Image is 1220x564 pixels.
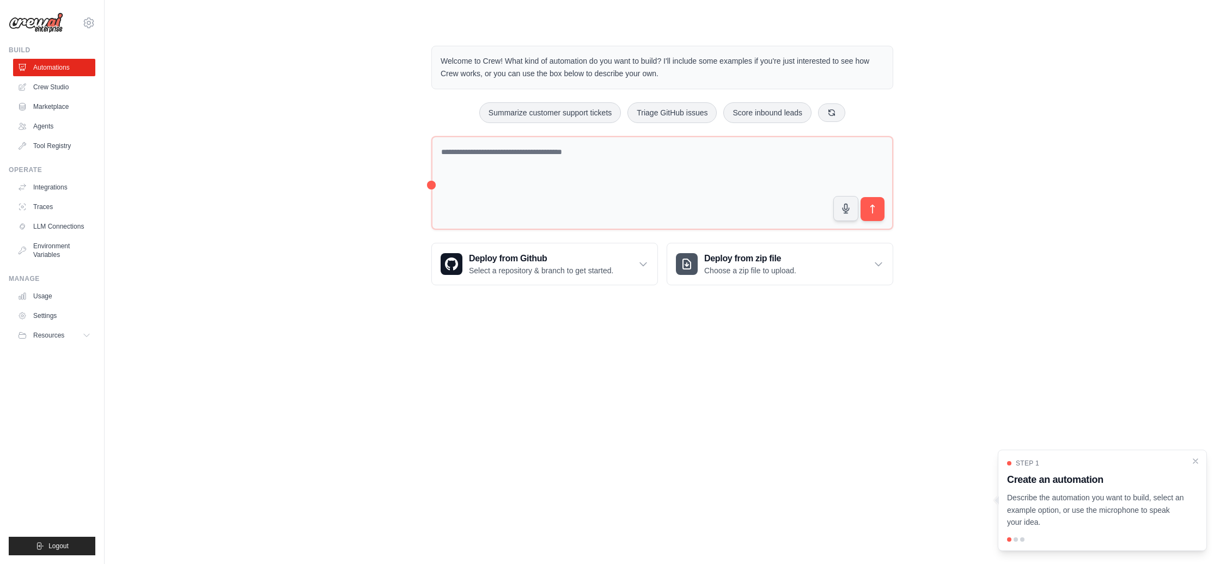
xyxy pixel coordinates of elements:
[48,542,69,550] span: Logout
[9,165,95,174] div: Operate
[1016,459,1039,468] span: Step 1
[9,46,95,54] div: Build
[13,307,95,324] a: Settings
[469,265,613,276] p: Select a repository & branch to get started.
[13,78,95,96] a: Crew Studio
[627,102,717,123] button: Triage GitHub issues
[13,137,95,155] a: Tool Registry
[704,252,796,265] h3: Deploy from zip file
[9,537,95,555] button: Logout
[13,198,95,216] a: Traces
[1166,512,1220,564] iframe: Chat Widget
[441,55,884,80] p: Welcome to Crew! What kind of automation do you want to build? I'll include some examples if you'...
[723,102,812,123] button: Score inbound leads
[469,252,613,265] h3: Deploy from Github
[13,118,95,135] a: Agents
[13,287,95,305] a: Usage
[13,218,95,235] a: LLM Connections
[13,327,95,344] button: Resources
[1191,457,1200,465] button: Close walkthrough
[13,59,95,76] a: Automations
[33,331,64,340] span: Resources
[479,102,621,123] button: Summarize customer support tickets
[13,237,95,263] a: Environment Variables
[13,98,95,115] a: Marketplace
[1007,472,1185,487] h3: Create an automation
[1007,492,1185,529] p: Describe the automation you want to build, select an example option, or use the microphone to spe...
[9,13,63,33] img: Logo
[704,265,796,276] p: Choose a zip file to upload.
[13,179,95,196] a: Integrations
[9,274,95,283] div: Manage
